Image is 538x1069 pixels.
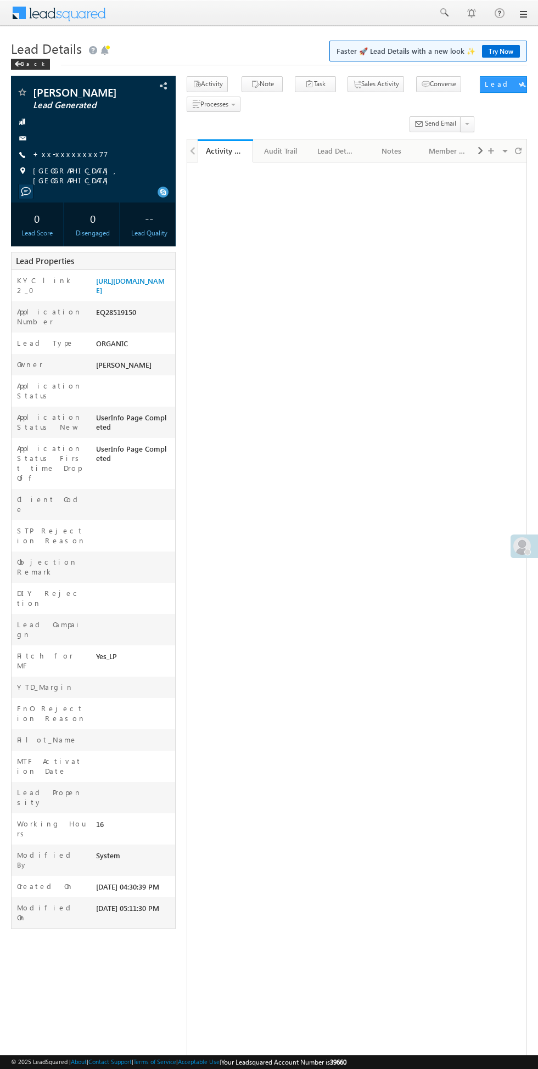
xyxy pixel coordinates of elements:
label: DIY Rejection [17,588,86,608]
div: Activity History [206,145,245,156]
a: Back [11,58,55,67]
div: Yes_LP [93,651,175,666]
div: [DATE] 05:11:30 PM [93,903,175,918]
a: +xx-xxxxxxxx77 [33,149,108,159]
div: Back [11,59,50,70]
span: Lead Details [11,40,82,57]
a: Lead Details [309,139,364,162]
a: Activity History [198,139,253,162]
a: About [71,1058,87,1065]
div: 16 [93,819,175,834]
button: Send Email [410,116,461,132]
label: Lead Propensity [17,787,86,807]
a: Member Of Lists [420,139,475,162]
a: Acceptable Use [178,1058,220,1065]
label: Pitch for MF [17,651,86,671]
div: Notes [373,144,410,157]
div: Member Of Lists [429,144,466,157]
span: Lead Generated [33,100,133,111]
label: Created On [17,881,74,891]
button: Activity [187,76,228,92]
a: Audit Trail [253,139,309,162]
button: Converse [416,76,461,92]
label: Application Status [17,381,86,401]
a: Terms of Service [133,1058,176,1065]
span: Faster 🚀 Lead Details with a new look ✨ [337,46,520,57]
span: Processes [200,100,228,108]
span: Lead Properties [16,255,74,266]
div: -- [126,208,172,228]
label: Lead Campaign [17,620,86,639]
div: EQ28519150 [93,307,175,322]
label: Objection Remark [17,557,86,577]
div: Lead Quality [126,228,172,238]
div: System [93,850,175,865]
label: Application Status First time Drop Off [17,443,86,483]
label: FnO Rejection Reason [17,704,86,723]
label: KYC link 2_0 [17,275,86,295]
label: Working Hours [17,819,86,839]
label: MTF Activation Date [17,756,86,776]
span: [PERSON_NAME] [96,360,152,369]
button: Lead Actions [480,76,527,93]
label: Application Status New [17,412,86,432]
button: Processes [187,97,240,112]
div: 0 [70,208,116,228]
span: 39660 [330,1058,346,1066]
div: Lead Details [317,144,354,157]
button: Note [242,76,283,92]
span: © 2025 LeadSquared | | | | | [11,1057,346,1067]
a: [URL][DOMAIN_NAME] [96,276,165,295]
label: STP Rejection Reason [17,526,86,545]
a: Contact Support [88,1058,132,1065]
div: UserInfo Page Completed [93,412,175,437]
div: UserInfo Page Completed [93,443,175,468]
div: Disengaged [70,228,116,238]
span: [PERSON_NAME] [33,87,133,98]
div: Lead Actions [485,79,531,89]
li: Lead Details [309,139,364,161]
label: Client Code [17,494,86,514]
label: Modified On [17,903,86,922]
button: Sales Activity [348,76,404,92]
span: Send Email [425,119,456,128]
label: Modified By [17,850,86,870]
label: Application Number [17,307,86,327]
span: Your Leadsquared Account Number is [221,1058,346,1066]
div: 0 [14,208,60,228]
li: Activity History [198,139,253,161]
div: [DATE] 04:30:39 PM [93,881,175,897]
label: YTD_Margin [17,682,74,692]
a: Notes [365,139,420,162]
a: Try Now [482,45,520,58]
label: Lead Type [17,338,74,348]
span: [GEOGRAPHIC_DATA], [GEOGRAPHIC_DATA] [33,166,164,185]
div: Audit Trail [262,144,299,157]
label: Owner [17,359,43,369]
div: ORGANIC [93,338,175,353]
button: Task [295,76,336,92]
label: Pilot_Name [17,735,77,745]
div: Lead Score [14,228,60,238]
li: Member of Lists [420,139,475,161]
